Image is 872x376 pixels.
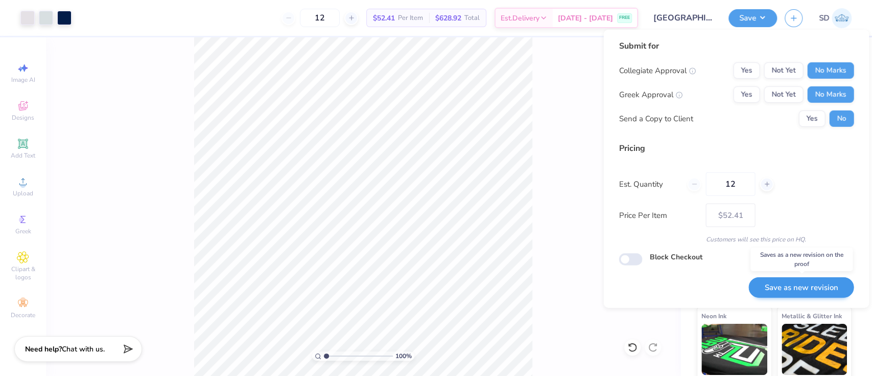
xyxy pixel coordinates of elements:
span: Est. Delivery [501,13,539,24]
label: Est. Quantity [619,179,679,190]
span: FREE [619,14,630,21]
span: Greek [15,227,31,235]
button: Yes [733,86,760,103]
button: No [829,110,854,127]
input: Untitled Design [646,8,721,28]
label: Block Checkout [649,252,702,262]
span: Image AI [11,76,35,84]
span: Decorate [11,311,35,319]
span: 100 % [395,351,412,361]
img: Sparsh Drolia [832,8,852,28]
div: Customers will see this price on HQ. [619,235,854,244]
img: Neon Ink [701,324,767,375]
button: Save as new revision [748,277,854,298]
div: Collegiate Approval [619,65,696,77]
button: Yes [798,110,825,127]
span: $52.41 [373,13,395,24]
button: Yes [733,62,760,79]
span: Designs [12,114,34,122]
div: Submit for [619,40,854,52]
button: No Marks [807,62,854,79]
div: Greek Approval [619,89,682,101]
button: Save [728,9,777,27]
span: SD [819,12,829,24]
label: Price Per Item [619,210,698,222]
span: Add Text [11,151,35,160]
span: Clipart & logos [5,265,41,281]
span: Neon Ink [701,311,726,321]
input: – – [705,172,755,196]
span: Total [464,13,480,24]
img: Metallic & Glitter Ink [782,324,847,375]
a: SD [819,8,852,28]
span: [DATE] - [DATE] [558,13,613,24]
span: Per Item [398,13,423,24]
button: Not Yet [764,62,803,79]
div: Send a Copy to Client [619,113,693,125]
button: Not Yet [764,86,803,103]
span: $628.92 [435,13,461,24]
input: – – [300,9,340,27]
span: Chat with us. [62,344,105,354]
strong: Need help? [25,344,62,354]
span: Metallic & Glitter Ink [782,311,842,321]
button: No Marks [807,86,854,103]
div: Saves as a new revision on the proof [750,248,853,271]
span: Upload [13,189,33,197]
div: Pricing [619,142,854,154]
